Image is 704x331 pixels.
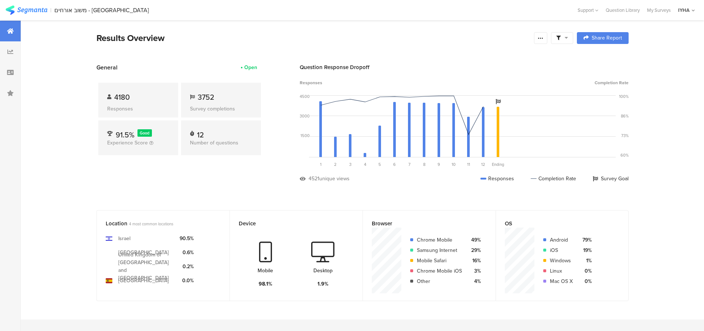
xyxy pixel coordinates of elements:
div: [GEOGRAPHIC_DATA] [118,277,169,284]
div: 49% [468,236,481,244]
span: 3752 [198,92,214,103]
div: Ending [491,161,506,167]
div: 0.0% [180,277,194,284]
span: 5 [378,161,381,167]
span: Completion Rate [595,79,629,86]
div: משוב אורחים - [GEOGRAPHIC_DATA] [54,7,149,14]
span: 11 [467,161,470,167]
div: 98.1% [259,280,272,288]
div: Browser [372,219,475,228]
div: Mobile Safari [417,257,462,265]
span: 7 [408,161,411,167]
div: 0.6% [180,249,194,256]
div: Support [578,4,598,16]
div: 3000 [300,113,310,119]
div: 19% [579,246,592,254]
div: Windows [550,257,573,265]
div: Responses [107,105,169,113]
div: Chrome Mobile iOS [417,267,462,275]
div: [GEOGRAPHIC_DATA] [118,249,169,256]
div: 90.5% [180,235,194,242]
i: Survey Goal [496,99,501,104]
span: 8 [423,161,425,167]
span: Share Report [592,35,622,41]
span: Experience Score [107,139,148,147]
div: 0.2% [180,263,194,270]
div: Israel [118,235,130,242]
div: 79% [579,236,592,244]
span: 4180 [114,92,130,103]
div: Mobile [258,267,273,274]
div: Survey Goal [593,175,629,182]
div: 3% [468,267,481,275]
div: IYHA [678,7,690,14]
div: Device [239,219,341,228]
div: Location [106,219,208,228]
div: Mac OS X [550,277,573,285]
span: 91.5% [116,129,135,140]
div: 1% [579,257,592,265]
div: iOS [550,246,573,254]
div: 4500 [300,93,310,99]
span: Responses [300,79,322,86]
div: 73% [621,133,629,139]
div: 0% [579,277,592,285]
span: Good [140,130,149,136]
div: Android [550,236,573,244]
div: 4521 [309,175,319,182]
div: Samsung Internet [417,246,462,254]
div: 100% [619,93,629,99]
span: 2 [334,161,337,167]
div: Linux [550,267,573,275]
span: 6 [393,161,396,167]
img: segmanta logo [6,6,47,15]
span: General [96,63,118,72]
span: 12 [481,161,485,167]
div: Completion Rate [531,175,576,182]
div: 1.9% [317,280,329,288]
span: 3 [349,161,351,167]
div: Other [417,277,462,285]
div: OS [505,219,607,228]
a: Question Library [602,7,643,14]
div: Question Response Dropoff [300,63,629,71]
div: Results Overview [96,31,530,45]
div: 16% [468,257,481,265]
div: 29% [468,246,481,254]
div: 86% [621,113,629,119]
span: 10 [452,161,456,167]
a: My Surveys [643,7,674,14]
div: 1500 [300,133,310,139]
div: 12 [197,129,204,137]
div: Desktop [313,267,333,274]
div: Chrome Mobile [417,236,462,244]
span: Number of questions [190,139,238,147]
span: 1 [320,161,322,167]
span: 4 [364,161,366,167]
div: unique views [319,175,350,182]
div: Responses [480,175,514,182]
div: 60% [620,152,629,158]
div: Open [244,64,257,71]
div: 0% [579,267,592,275]
div: 4% [468,277,481,285]
div: Survey completions [190,105,252,113]
span: 9 [438,161,440,167]
span: 4 most common locations [129,221,173,227]
div: United Kingdom of [GEOGRAPHIC_DATA] and [GEOGRAPHIC_DATA] [118,251,174,282]
div: | [50,6,51,14]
